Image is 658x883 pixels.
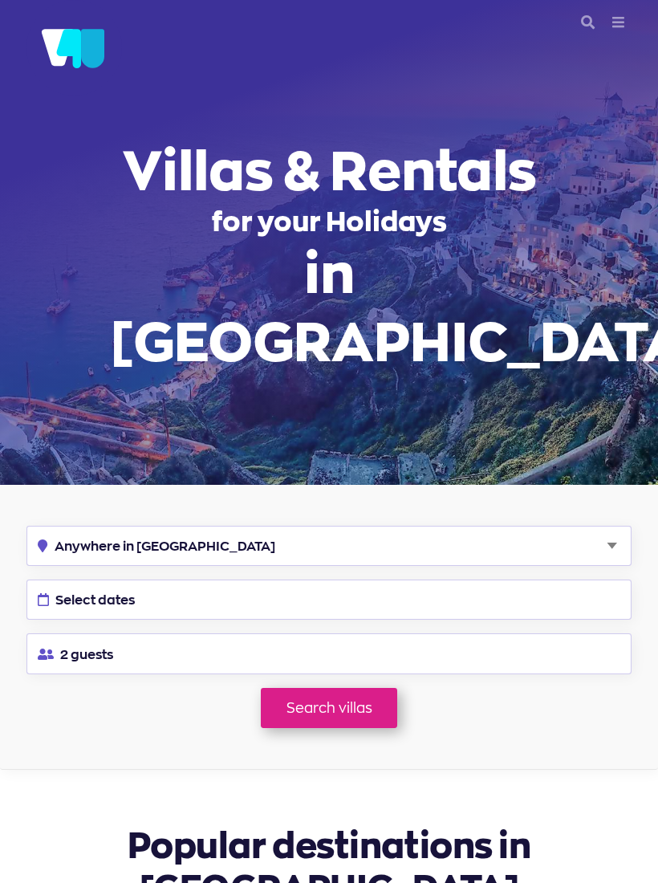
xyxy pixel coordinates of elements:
button: Select dates [26,580,632,620]
a: Search villas [261,688,397,728]
h1: for your Holidays [111,136,547,376]
button: 2 guests [26,633,632,673]
span: in [GEOGRAPHIC_DATA] [111,239,547,376]
span: Select dates [55,593,135,606]
span: 2 guests [60,648,113,661]
span: Villas & Rentals [111,136,547,205]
